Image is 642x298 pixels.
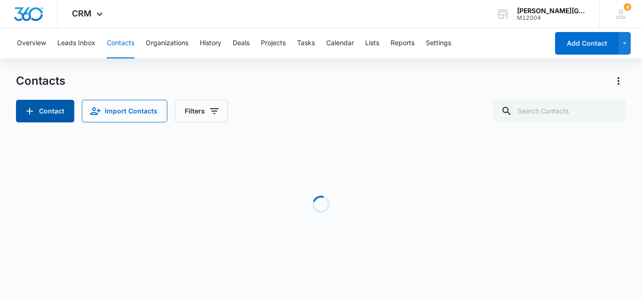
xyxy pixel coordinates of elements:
div: notifications count [624,3,631,11]
button: Leads Inbox [57,28,95,58]
button: Add Contact [16,100,74,122]
button: Organizations [146,28,188,58]
div: account name [517,7,586,15]
input: Search Contacts [493,100,626,122]
button: Filters [175,100,228,122]
button: Overview [17,28,46,58]
span: 4 [624,3,631,11]
button: Add Contact [555,32,619,55]
div: account id [517,15,586,21]
h1: Contacts [16,74,65,88]
button: Deals [233,28,250,58]
button: Lists [365,28,379,58]
button: Reports [391,28,415,58]
button: Import Contacts [82,100,167,122]
button: Actions [611,73,626,89]
button: Calendar [326,28,354,58]
button: History [200,28,221,58]
button: Contacts [107,28,134,58]
button: Tasks [297,28,315,58]
button: Projects [261,28,286,58]
button: Settings [426,28,451,58]
span: CRM [72,8,92,18]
